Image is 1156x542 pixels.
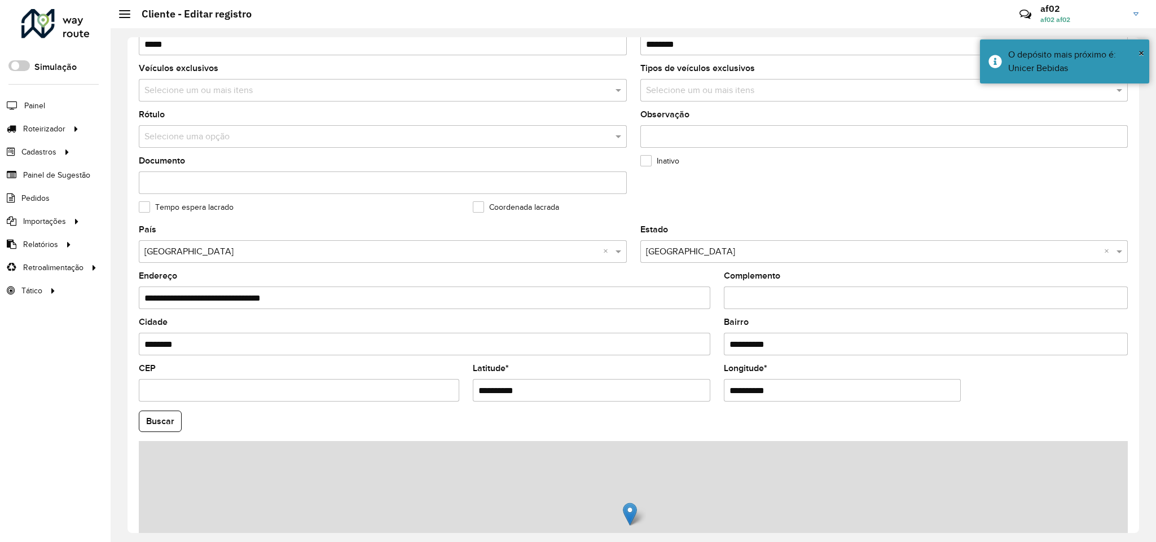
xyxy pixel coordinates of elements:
div: O depósito mais próximo é: Unicer Bebidas [1008,48,1141,75]
label: Latitude [473,362,509,375]
label: CEP [139,362,156,375]
h2: Cliente - Editar registro [130,8,252,20]
label: Cidade [139,315,168,329]
span: × [1139,47,1144,59]
label: País [139,223,156,236]
label: Bairro [724,315,749,329]
span: Clear all [603,245,613,258]
label: Simulação [34,60,77,74]
span: Clear all [1104,245,1114,258]
button: Close [1139,45,1144,61]
span: Tático [21,285,42,297]
span: af02 af02 [1040,15,1125,25]
a: Contato Rápido [1013,2,1038,27]
label: Complemento [724,269,780,283]
label: Observação [640,108,689,121]
span: Retroalimentação [23,262,83,274]
span: Cadastros [21,146,56,158]
img: Marker [623,503,637,526]
span: Painel [24,100,45,112]
label: Longitude [724,362,767,375]
span: Roteirizador [23,123,65,135]
label: Inativo [640,155,679,167]
label: Coordenada lacrada [473,201,559,213]
label: Rótulo [139,108,165,121]
span: Relatórios [23,239,58,250]
h3: af02 [1040,3,1125,14]
label: Veículos exclusivos [139,61,218,75]
span: Painel de Sugestão [23,169,90,181]
label: Tipos de veículos exclusivos [640,61,755,75]
button: Buscar [139,411,182,432]
span: Importações [23,215,66,227]
label: Estado [640,223,668,236]
span: Pedidos [21,192,50,204]
label: Documento [139,154,185,168]
label: Endereço [139,269,177,283]
label: Tempo espera lacrado [139,201,234,213]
